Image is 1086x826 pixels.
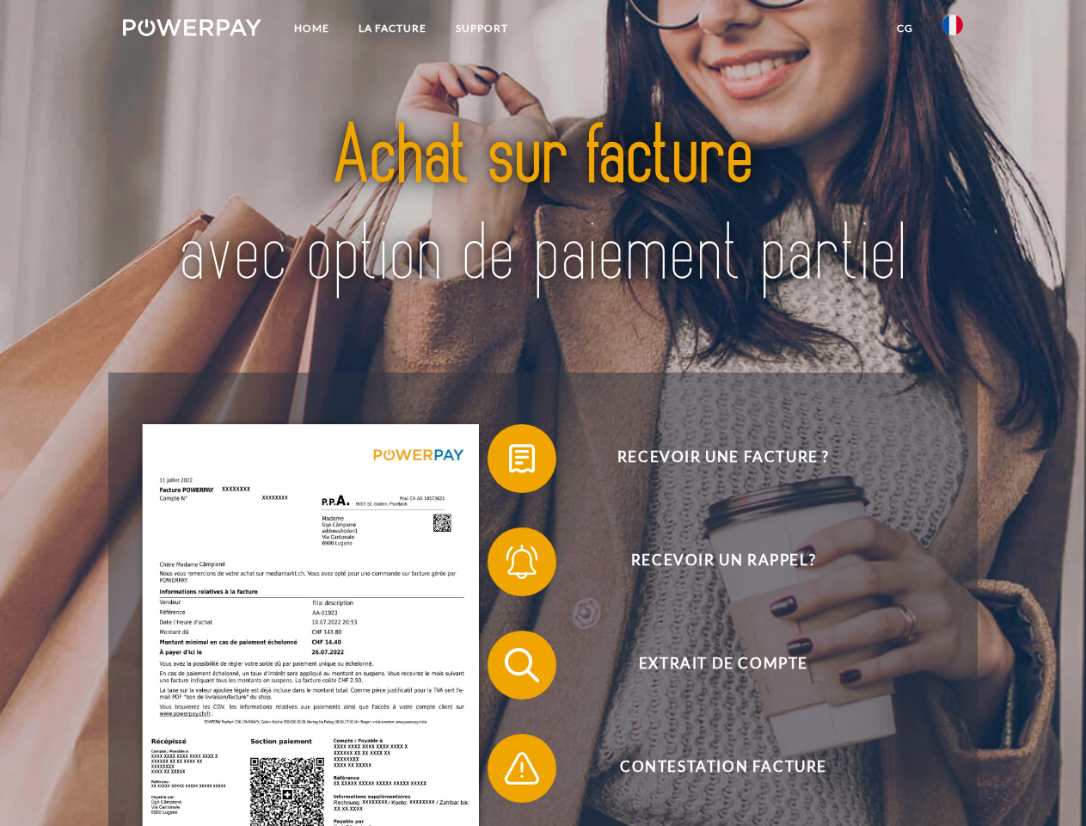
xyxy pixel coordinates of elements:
[500,437,543,480] img: qb_bill.svg
[279,13,344,44] a: Home
[123,19,261,36] img: logo-powerpay-white.svg
[512,424,934,493] span: Recevoir une facture ?
[882,13,928,44] a: CG
[488,527,935,596] button: Recevoir un rappel?
[500,540,543,583] img: qb_bell.svg
[488,424,935,493] button: Recevoir une facture ?
[164,83,922,330] img: title-powerpay_fr.svg
[500,644,543,687] img: qb_search.svg
[441,13,523,44] a: Support
[488,734,935,803] button: Contestation Facture
[512,631,934,700] span: Extrait de compte
[488,631,935,700] button: Extrait de compte
[942,15,963,35] img: fr
[512,734,934,803] span: Contestation Facture
[500,747,543,790] img: qb_warning.svg
[512,527,934,596] span: Recevoir un rappel?
[344,13,441,44] a: LA FACTURE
